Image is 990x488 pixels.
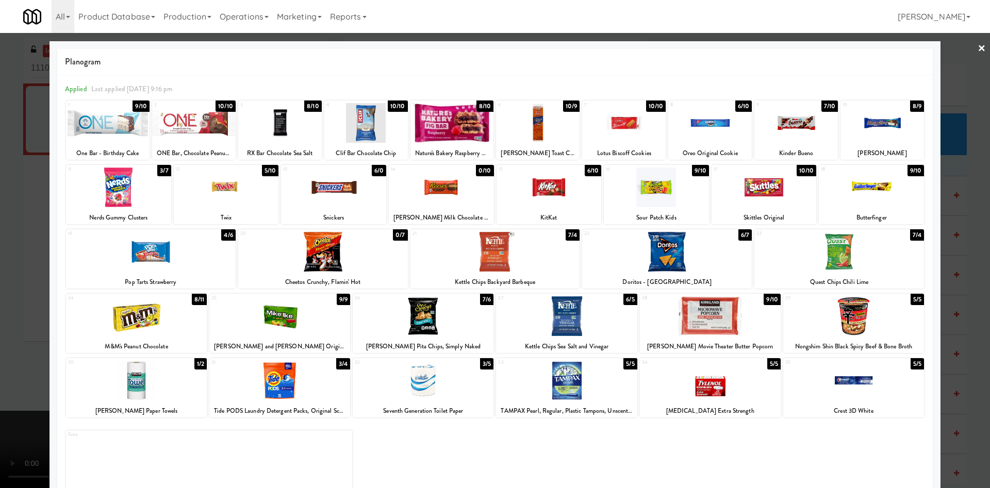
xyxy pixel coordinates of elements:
div: 97/10Kinder Bueno [754,100,838,160]
div: 16 [606,165,656,174]
div: [PERSON_NAME] Pita Chips, Simply Naked [353,340,493,353]
div: TAMPAX Pearl, Regular, Plastic Tampons, Unscented [496,405,637,417]
div: 24 [68,294,137,302]
div: [PERSON_NAME] [840,147,924,160]
div: 7/6 [480,294,493,305]
div: 6 [498,100,538,109]
div: 8/10 [304,100,321,112]
div: Oreo Original Cookie [668,147,752,160]
div: Doritos - [GEOGRAPHIC_DATA] [584,276,750,289]
div: Nature's Bakery Raspberry Fig Bar [412,147,492,160]
div: ONE Bar, Chocolate Peanut Butter Cup [154,147,234,160]
div: 313/4Tide PODS Laundry Detergent Packs, Original Scent, 16 Count [209,358,350,417]
div: 136/0Snickers [281,165,386,224]
div: Oreo Original Cookie [670,147,750,160]
div: 323/5Seventh Generation Toilet Paper [353,358,493,417]
div: [PERSON_NAME] [842,147,922,160]
div: Sour Patch Kids [605,211,707,224]
div: [PERSON_NAME] Paper Towels [68,405,205,417]
div: Snickers [281,211,386,224]
div: 3/5 [480,358,493,369]
div: Nerds Gummy Clusters [66,211,171,224]
div: [PERSON_NAME] Movie Theater Butter Popcorn [640,340,781,353]
div: [PERSON_NAME] and [PERSON_NAME] Original [209,340,350,353]
div: 226/7Doritos - [GEOGRAPHIC_DATA] [582,229,752,289]
div: Butterfinger [820,211,922,224]
div: 28 [642,294,711,302]
div: 7/4 [910,229,924,241]
div: 7 [584,100,624,109]
div: 9/10 [764,294,780,305]
div: 23 [756,229,839,238]
div: 19 [68,229,151,238]
div: 140/10[PERSON_NAME] Milk Chocolate Peanut Butter [389,165,494,224]
div: Skittles Original [712,211,817,224]
div: Kettle Chips Backyard Barbeque [412,276,579,289]
div: 13 [283,165,334,174]
div: 259/9[PERSON_NAME] and [PERSON_NAME] Original [209,294,350,353]
div: [PERSON_NAME] Milk Chocolate Peanut Butter [389,211,494,224]
div: 610/9[PERSON_NAME] Toast Chee Peanut Butter [496,100,580,160]
div: 15 [499,165,549,174]
div: 27 [498,294,567,302]
div: Twix [174,211,279,224]
div: Nerds Gummy Clusters [68,211,170,224]
div: 26 [355,294,423,302]
div: 33 [498,358,567,367]
div: 6/5 [623,294,637,305]
div: Doritos - [GEOGRAPHIC_DATA] [582,276,752,289]
div: 248/11M&M's Peanut Chocolate [66,294,207,353]
div: 14 [391,165,441,174]
div: [MEDICAL_DATA] Extra Strength [641,405,779,417]
div: Tide PODS Laundry Detergent Packs, Original Scent, 16 Count [211,405,349,417]
div: 210/10ONE Bar, Chocolate Peanut Butter Cup [152,100,236,160]
div: Clif Bar Chocolate Chip [324,147,408,160]
div: 295/5Nongshim Shin Black Spicy Beef & Bone Broth [783,294,924,353]
div: Skittles Original [713,211,815,224]
div: 169/10Sour Patch Kids [604,165,709,224]
div: 335/5TAMPAX Pearl, Regular, Plastic Tampons, Unscented [496,358,637,417]
div: 1/2 [194,358,207,369]
div: 301/2[PERSON_NAME] Paper Towels [66,358,207,417]
div: RX Bar Chocolate Sea Salt [238,147,322,160]
div: One Bar - Birthday Cake [68,147,148,160]
div: 21 [412,229,495,238]
div: Nature's Bakery Raspberry Fig Bar [410,147,494,160]
div: 9/10 [133,100,149,112]
div: Quest Chips Chili Lime [754,276,924,289]
div: 2 [154,100,194,109]
div: 355/5Crest 3D White [783,358,924,417]
div: 5 [412,100,452,109]
div: 410/10Clif Bar Chocolate Chip [324,100,408,160]
div: One Bar - Birthday Cake [66,147,150,160]
div: Twix [175,211,277,224]
div: Kettle Chips Sea Salt and Vinegar [498,340,635,353]
div: 9/10 [692,165,708,176]
div: M&M's Peanut Chocolate [66,340,207,353]
div: 20 [240,229,323,238]
div: Sour Patch Kids [604,211,709,224]
div: Clif Bar Chocolate Chip [326,147,406,160]
div: Pop Tarts Strawberry [68,276,234,289]
div: [PERSON_NAME] and [PERSON_NAME] Original [211,340,349,353]
div: Snickers [283,211,385,224]
div: 10/9 [563,100,580,112]
img: Micromart [23,8,41,26]
a: × [978,33,986,65]
div: 10/10 [388,100,408,112]
div: 11 [68,165,119,174]
div: 9 [756,100,796,109]
div: 125/10Twix [174,165,279,224]
div: 19/10One Bar - Birthday Cake [66,100,150,160]
div: 30 [68,358,137,367]
div: Kettle Chips Sea Salt and Vinegar [496,340,637,353]
div: 5/5 [767,358,781,369]
div: 289/10[PERSON_NAME] Movie Theater Butter Popcorn [640,294,781,353]
div: Kinder Bueno [754,147,838,160]
div: 217/4Kettle Chips Backyard Barbeque [410,229,580,289]
div: 4/6 [221,229,235,241]
div: Quest Chips Chili Lime [756,276,922,289]
div: Crest 3D White [785,405,922,417]
div: 5/5 [911,358,924,369]
div: 8/10 [476,100,493,112]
